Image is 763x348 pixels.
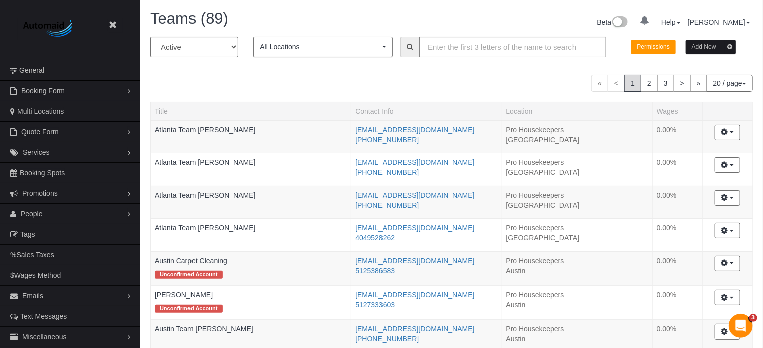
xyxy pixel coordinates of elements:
[21,87,65,95] span: Booking Form
[22,292,43,300] span: Emails
[591,75,753,92] nav: Pagination navigation
[652,285,702,319] td: Wages
[355,158,474,166] a: [EMAIL_ADDRESS][DOMAIN_NAME]
[631,40,676,54] button: Permissions
[155,266,347,281] div: Tags
[21,128,59,136] span: Quote Form
[355,291,474,299] a: [EMAIL_ADDRESS][DOMAIN_NAME]
[652,102,702,120] th: Wages
[506,125,648,135] li: Pro Housekeepers
[355,201,419,209] a: [PHONE_NUMBER]
[690,75,707,92] a: »
[502,120,652,153] td: Location
[21,210,43,218] span: People
[351,102,502,120] th: Contact Info
[155,167,347,170] div: Tags
[506,334,648,344] li: Austin
[151,153,351,186] td: Title
[23,148,50,156] span: Services
[652,153,702,186] td: Wages
[151,251,351,285] td: Title
[355,335,419,343] a: [PHONE_NUMBER]
[151,102,351,120] th: Title
[155,305,223,313] span: Unconfirmed Account
[19,66,44,74] span: General
[502,153,652,186] td: Location
[419,37,606,57] input: Enter the first 3 letters of the name to search
[151,120,351,153] td: Title
[20,169,65,177] span: Booking Spots
[502,219,652,252] td: Location
[611,16,628,29] img: New interface
[657,75,674,92] a: 3
[355,224,474,232] a: [EMAIL_ADDRESS][DOMAIN_NAME]
[506,200,648,210] li: [GEOGRAPHIC_DATA]
[506,290,648,300] li: Pro Housekeepers
[641,75,658,92] a: 2
[652,120,702,153] td: Wages
[729,314,753,338] iframe: Intercom live chat
[355,267,395,275] a: 5125386583
[506,135,648,145] li: [GEOGRAPHIC_DATA]
[652,251,702,285] td: Wages
[502,251,652,285] td: Location
[506,233,648,243] li: [GEOGRAPHIC_DATA]
[624,75,641,92] span: 1
[351,120,502,153] td: Contact Info
[661,18,681,26] a: Help
[351,186,502,219] td: Contact Info
[355,136,419,144] a: [PHONE_NUMBER]
[22,333,67,341] span: Miscellaneous
[253,37,393,57] button: All Locations
[155,158,255,166] a: Atlanta Team [PERSON_NAME]
[688,18,750,26] a: [PERSON_NAME]
[155,271,223,279] span: Unconfirmed Account
[17,107,64,115] span: Multi Locations
[506,324,648,334] li: Pro Housekeepers
[20,312,67,320] span: Text Messages
[506,256,648,266] li: Pro Housekeepers
[14,271,61,279] span: Wages Method
[597,18,628,26] a: Beta
[506,266,648,276] li: Austin
[355,301,395,309] a: 5127333603
[351,285,502,319] td: Contact Info
[502,285,652,319] td: Location
[506,190,648,200] li: Pro Housekeepers
[652,186,702,219] td: Wages
[22,189,58,197] span: Promotions
[506,223,648,233] li: Pro Housekeepers
[506,300,648,310] li: Austin
[749,314,757,322] span: 3
[151,186,351,219] td: Title
[150,10,228,27] span: Teams (89)
[151,285,351,319] td: Title
[355,234,395,242] a: 4049528262
[20,230,35,238] span: Tags
[355,168,419,176] a: [PHONE_NUMBER]
[351,219,502,252] td: Contact Info
[674,75,691,92] a: >
[260,42,379,52] span: All Locations
[506,157,648,167] li: Pro Housekeepers
[591,75,608,92] span: «
[16,251,54,259] span: Sales Taxes
[506,167,648,177] li: [GEOGRAPHIC_DATA]
[652,219,702,252] td: Wages
[608,75,625,92] span: <
[686,40,736,54] button: Add New
[155,300,347,315] div: Tags
[355,325,474,333] a: [EMAIL_ADDRESS][DOMAIN_NAME]
[355,126,474,134] a: [EMAIL_ADDRESS][DOMAIN_NAME]
[502,186,652,219] td: Location
[155,291,213,299] a: [PERSON_NAME]
[155,334,347,336] div: Tags
[155,126,255,134] a: Atlanta Team [PERSON_NAME]
[155,325,253,333] a: Austin Team [PERSON_NAME]
[155,233,347,235] div: Tags
[502,102,652,120] th: Location
[155,191,255,199] a: Atlanta Team [PERSON_NAME]
[155,224,255,232] a: Atlanta Team [PERSON_NAME]
[18,18,80,40] img: Automaid Logo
